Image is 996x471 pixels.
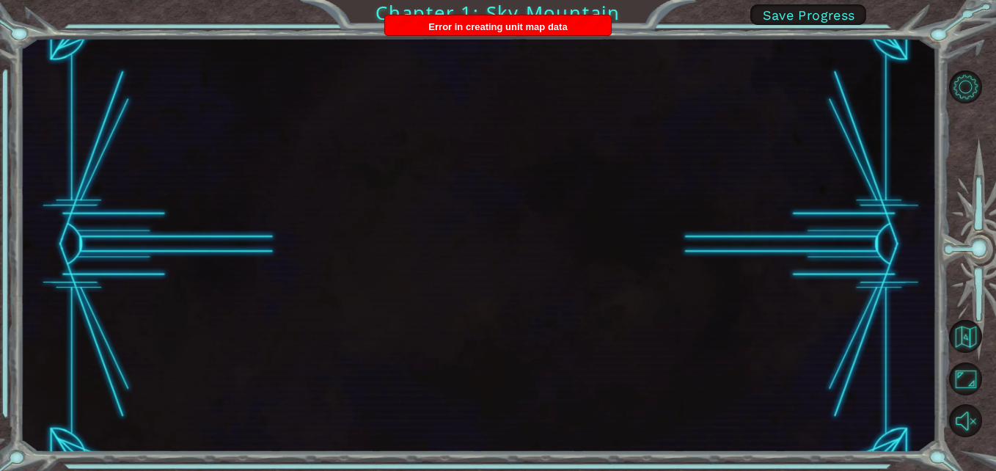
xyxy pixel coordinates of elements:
button: Save Progress [750,4,866,25]
a: Back to Map [951,315,996,358]
button: Maximize Browser [949,362,982,395]
button: Back to Map [949,320,982,353]
button: Level Options [949,70,982,103]
span: Error in creating unit map data [428,21,567,32]
button: Unmute [949,404,982,437]
span: Save Progress [763,7,855,23]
